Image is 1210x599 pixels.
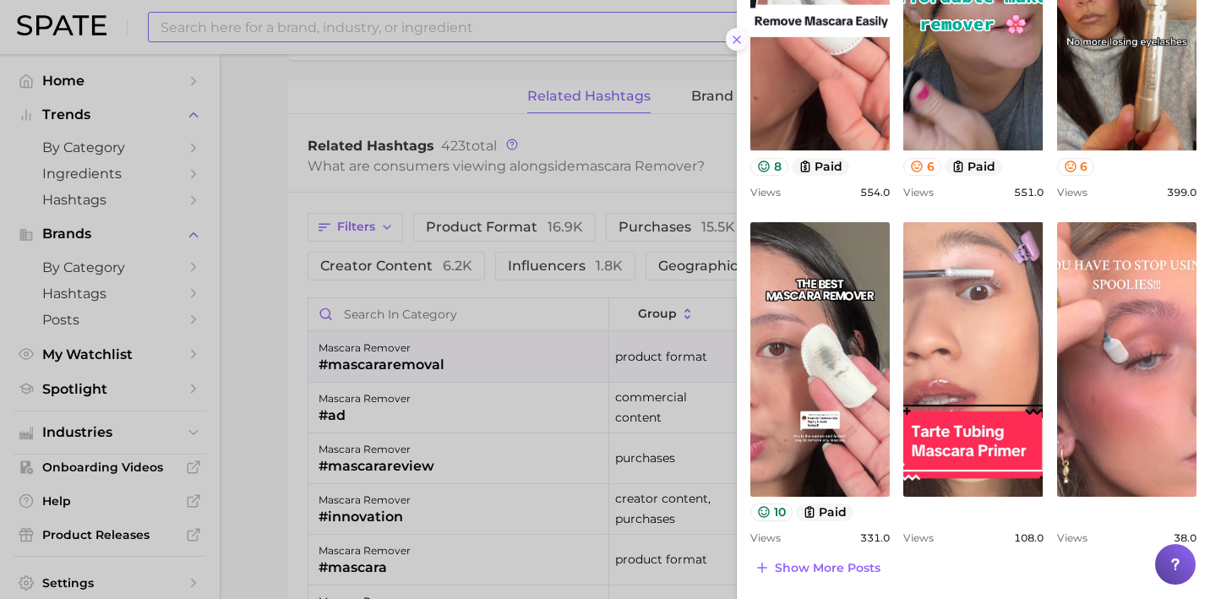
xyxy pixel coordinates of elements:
[903,158,941,176] button: 6
[1057,186,1087,199] span: Views
[1014,186,1044,199] span: 551.0
[750,186,781,199] span: Views
[1167,186,1196,199] span: 399.0
[903,531,934,544] span: Views
[750,158,788,176] button: 8
[903,186,934,199] span: Views
[750,531,781,544] span: Views
[1174,531,1196,544] span: 38.0
[750,504,793,521] button: 10
[1057,158,1095,176] button: 6
[792,158,850,176] button: paid
[796,504,854,521] button: paid
[750,556,885,580] button: Show more posts
[860,531,890,544] span: 331.0
[775,561,880,575] span: Show more posts
[1057,531,1087,544] span: Views
[1014,531,1044,544] span: 108.0
[945,158,1003,176] button: paid
[860,186,890,199] span: 554.0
